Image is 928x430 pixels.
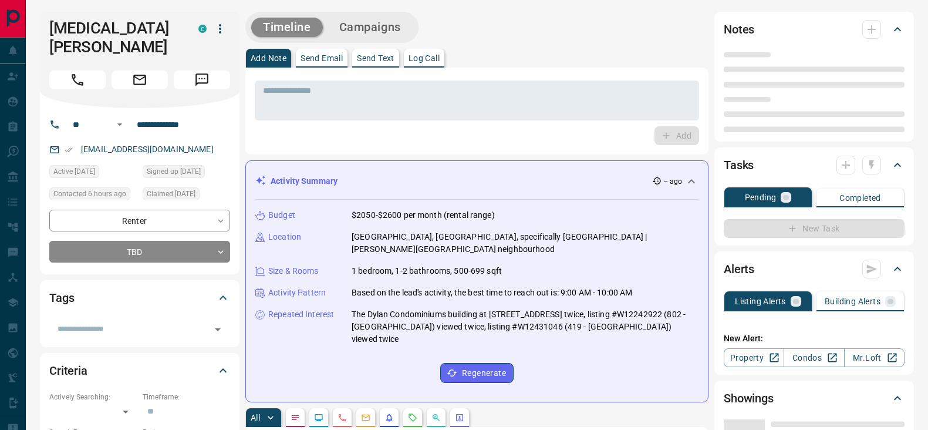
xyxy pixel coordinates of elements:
p: Budget [268,209,295,221]
div: Showings [724,384,905,412]
a: Mr.Loft [844,348,905,367]
p: Actively Searching: [49,392,137,402]
svg: Emails [361,413,370,422]
div: Mon Oct 13 2025 [49,187,137,204]
button: Open [210,321,226,338]
div: Sun Oct 12 2025 [143,165,230,182]
span: Signed up [DATE] [147,166,201,177]
span: Call [49,70,106,89]
div: Renter [49,210,230,231]
svg: Requests [408,413,417,422]
div: Tasks [724,151,905,179]
p: Log Call [409,54,440,62]
p: Timeframe: [143,392,230,402]
h2: Showings [724,389,774,408]
div: Criteria [49,357,230,385]
span: Email [112,70,168,89]
div: Notes [724,15,905,43]
svg: Notes [291,413,300,422]
div: TBD [49,241,230,263]
svg: Lead Browsing Activity [314,413,323,422]
p: Listing Alerts [735,297,786,305]
p: Activity Summary [271,175,338,187]
button: Timeline [251,18,323,37]
p: [GEOGRAPHIC_DATA], [GEOGRAPHIC_DATA], specifically [GEOGRAPHIC_DATA] | [PERSON_NAME][GEOGRAPHIC_D... [352,231,698,256]
h1: [MEDICAL_DATA][PERSON_NAME] [49,19,181,56]
p: Completed [839,194,881,202]
p: Building Alerts [825,297,880,305]
button: Campaigns [328,18,413,37]
p: Size & Rooms [268,265,319,277]
h2: Tasks [724,156,754,174]
p: New Alert: [724,332,905,345]
button: Regenerate [440,363,514,383]
p: Location [268,231,301,243]
a: [EMAIL_ADDRESS][DOMAIN_NAME] [81,145,214,154]
p: $2050-$2600 per month (rental range) [352,209,495,221]
p: Pending [745,193,777,201]
span: Active [DATE] [53,166,95,177]
span: Contacted 6 hours ago [53,188,126,200]
h2: Tags [49,288,74,307]
p: Activity Pattern [268,287,326,299]
svg: Agent Actions [455,413,464,422]
div: Sun Oct 12 2025 [143,187,230,204]
svg: Opportunities [431,413,441,422]
p: -- ago [664,176,682,187]
svg: Listing Alerts [384,413,394,422]
p: Send Email [301,54,343,62]
p: Repeated Interest [268,308,334,321]
p: Based on the lead's activity, the best time to reach out is: 9:00 AM - 10:00 AM [352,287,632,299]
h2: Criteria [49,361,87,380]
a: Property [724,348,784,367]
div: Tags [49,284,230,312]
p: All [251,414,260,422]
h2: Alerts [724,260,754,278]
p: Add Note [251,54,286,62]
svg: Calls [338,413,347,422]
div: Activity Summary-- ago [255,170,698,192]
svg: Email Verified [65,146,73,154]
p: 1 bedroom, 1-2 bathrooms, 500-699 sqft [352,265,502,277]
p: The Dylan Condominiums building at [STREET_ADDRESS] twice, listing #W12242922 (802 - [GEOGRAPHIC_... [352,308,698,345]
p: Send Text [357,54,394,62]
div: Alerts [724,255,905,283]
a: Condos [784,348,844,367]
h2: Notes [724,20,754,39]
div: condos.ca [198,25,207,33]
span: Claimed [DATE] [147,188,195,200]
div: Sun Oct 12 2025 [49,165,137,182]
button: Open [113,117,127,132]
span: Message [174,70,230,89]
